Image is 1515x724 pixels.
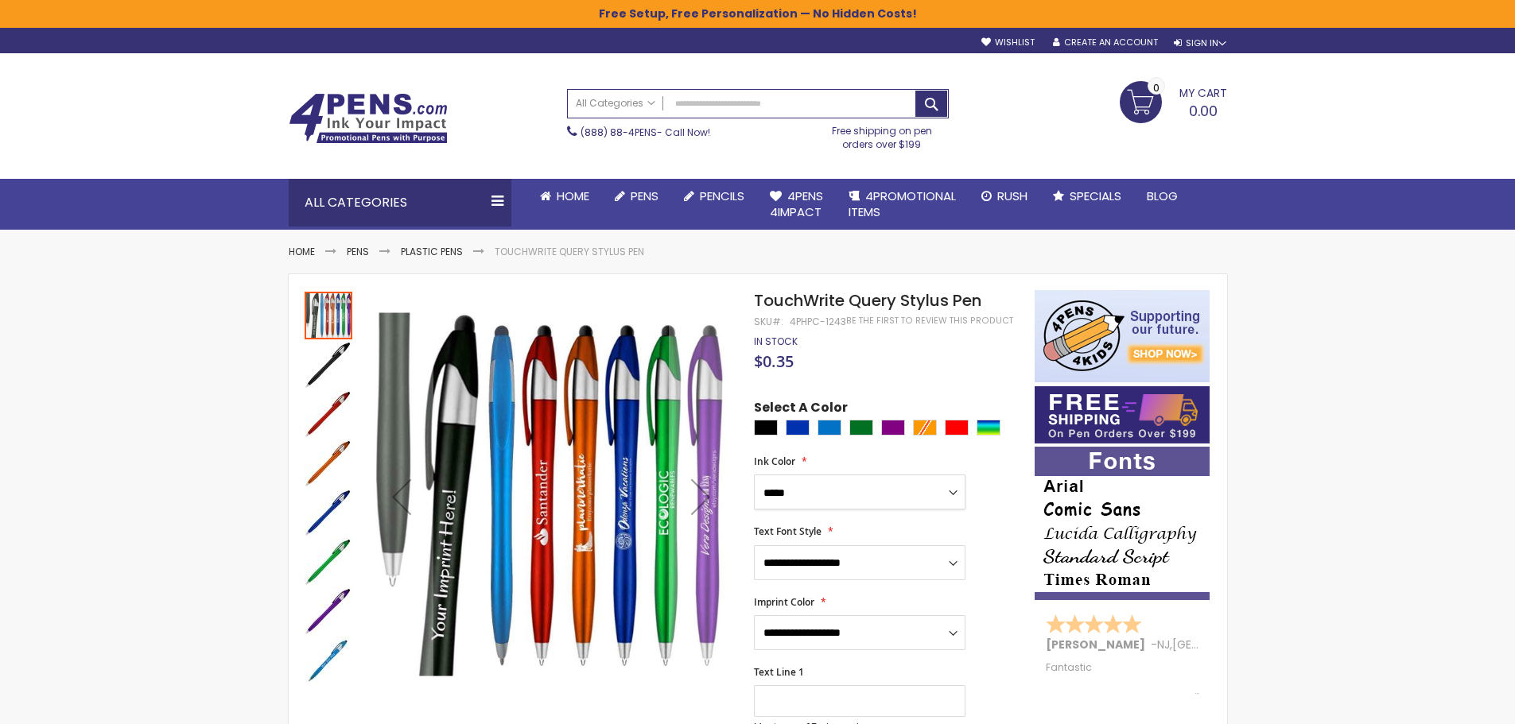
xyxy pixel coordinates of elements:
[581,126,657,139] a: (888) 88-4PENS
[818,420,841,436] div: Blue Light
[347,245,369,258] a: Pens
[754,420,778,436] div: Black
[754,665,804,679] span: Text Line 1
[370,290,433,703] div: Previous
[945,420,969,436] div: Red
[631,188,658,204] span: Pens
[305,290,354,339] div: TouchWrite Query Stylus Pen
[754,335,798,348] div: Availability
[1046,662,1200,696] div: Fantastic
[1172,637,1289,652] span: [GEOGRAPHIC_DATA]
[754,289,981,312] span: TouchWrite Query Stylus Pen
[997,188,1027,204] span: Rush
[305,389,354,438] div: TouchWrite Query Stylus Pen
[305,390,352,438] img: TouchWrite Query Stylus Pen
[1120,81,1227,121] a: 0.00 0
[305,587,352,635] img: TouchWrite Query Stylus Pen
[495,246,644,258] li: TouchWrite Query Stylus Pen
[754,335,798,348] span: In stock
[576,97,655,110] span: All Categories
[305,586,354,635] div: TouchWrite Query Stylus Pen
[305,536,354,586] div: TouchWrite Query Stylus Pen
[1053,37,1158,48] a: Create an Account
[754,525,822,538] span: Text Font Style
[770,188,823,220] span: 4Pens 4impact
[568,90,663,116] a: All Categories
[977,420,1000,436] div: Assorted
[305,439,352,487] img: TouchWrite Query Stylus Pen
[836,179,969,230] a: 4PROMOTIONALITEMS
[401,245,463,258] a: Plastic Pens
[305,339,354,389] div: TouchWrite Query Stylus Pen
[754,595,814,609] span: Imprint Color
[305,341,352,389] img: TouchWrite Query Stylus Pen
[305,635,352,684] div: TouchWrite Query Stylus Pen
[754,399,848,420] span: Select A Color
[305,489,352,536] img: TouchWrite Query Stylus Pen
[1035,386,1210,443] img: Free shipping on orders over $199
[1070,188,1121,204] span: Specials
[669,290,732,703] div: Next
[289,93,448,144] img: 4Pens Custom Pens and Promotional Products
[370,313,733,676] img: TouchWrite Query Stylus Pen
[602,179,671,214] a: Pens
[1174,37,1226,49] div: Sign In
[754,350,794,372] span: $0.35
[757,179,836,230] a: 4Pens4impact
[849,188,956,220] span: 4PROMOTIONAL ITEMS
[786,420,810,436] div: Blue
[881,420,905,436] div: Purple
[1189,101,1218,121] span: 0.00
[754,455,795,468] span: Ink Color
[790,316,846,328] div: 4PHPC-1243
[815,118,949,150] div: Free shipping on pen orders over $199
[981,37,1035,48] a: Wishlist
[1151,637,1289,652] span: - ,
[754,315,783,328] strong: SKU
[305,538,352,586] img: TouchWrite Query Stylus Pen
[1046,637,1151,652] span: [PERSON_NAME]
[289,245,315,258] a: Home
[1040,179,1134,214] a: Specials
[305,637,352,684] img: TouchWrite Query Stylus Pen
[1157,637,1170,652] span: NJ
[849,420,873,436] div: Green
[305,438,354,487] div: TouchWrite Query Stylus Pen
[846,315,1013,327] a: Be the first to review this product
[305,487,354,536] div: TouchWrite Query Stylus Pen
[969,179,1040,214] a: Rush
[581,126,710,139] span: - Call Now!
[527,179,602,214] a: Home
[557,188,589,204] span: Home
[1035,290,1210,382] img: 4pens 4 kids
[1147,188,1178,204] span: Blog
[1134,179,1191,214] a: Blog
[700,188,744,204] span: Pencils
[1153,80,1160,95] span: 0
[1035,447,1210,600] img: font-personalization-examples
[1384,681,1515,724] iframe: Google Customer Reviews
[289,179,511,226] div: All Categories
[671,179,757,214] a: Pencils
